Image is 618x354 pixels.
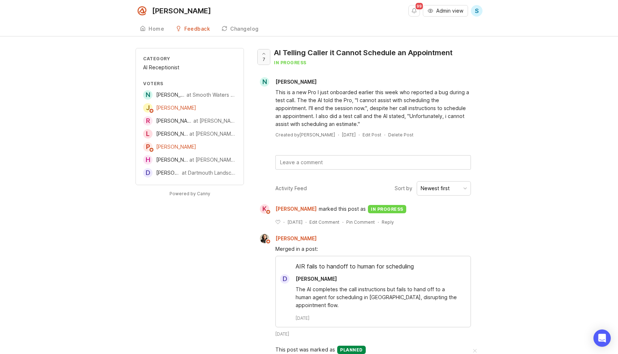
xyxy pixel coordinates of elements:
[296,315,309,321] time: [DATE]
[378,219,379,225] div: ·
[266,239,271,244] img: member badge
[156,131,196,137] span: [PERSON_NAME]
[305,219,306,225] div: ·
[143,129,236,139] a: L[PERSON_NAME]at [PERSON_NAME] Law
[274,48,452,58] div: AI Telling Caller it Cannot Schedule an Appointment
[475,6,479,15] span: S
[275,79,317,85] span: [PERSON_NAME]
[143,155,236,165] a: H[PERSON_NAME]at [PERSON_NAME] Law
[275,331,289,337] time: [DATE]
[275,88,471,128] div: This is a new Pro I just onboarded earlier this week who reported a bug during a test call. The t...
[143,56,236,62] div: Category
[257,49,270,65] button: 7
[171,22,214,36] a: Feedback
[136,22,168,36] a: Home
[395,184,412,192] span: Sort by
[275,235,317,241] span: [PERSON_NAME]
[143,103,153,113] div: J
[359,132,360,138] div: ·
[143,155,153,165] div: H
[276,262,471,274] div: AIR fails to handoff to human for scheduling
[156,157,196,163] span: [PERSON_NAME]
[189,156,236,164] div: at [PERSON_NAME] Law
[256,77,322,87] a: N[PERSON_NAME]
[143,168,236,178] a: D[PERSON_NAME]at Dartmouth Landscaping Localturf
[156,144,196,150] span: [PERSON_NAME]
[143,142,153,152] div: P
[260,234,269,243] img: Ysabelle Eugenio
[275,245,471,253] div: Merged in a post:
[149,108,154,114] img: member badge
[156,118,196,124] span: [PERSON_NAME]
[471,5,482,17] button: S
[149,26,164,31] div: Home
[143,90,236,100] a: N[PERSON_NAME]at Smooth Waters Plumbing
[436,7,463,14] span: Admin view
[143,90,153,100] div: N
[256,204,319,214] a: K[PERSON_NAME]
[263,56,265,62] span: 7
[275,184,307,192] div: Activity Feed
[143,80,236,87] div: Voters
[416,3,423,9] span: 99
[382,219,394,225] div: Reply
[283,219,284,225] div: ·
[275,205,317,213] span: [PERSON_NAME]
[276,274,343,284] a: D[PERSON_NAME]
[184,26,210,31] div: Feedback
[217,22,263,36] a: Changelog
[388,132,413,138] div: Delete Post
[266,209,271,215] img: member badge
[143,64,236,71] div: AI Receptionist
[152,7,211,14] div: [PERSON_NAME]
[423,5,468,17] button: Admin view
[193,117,236,125] div: at [PERSON_NAME]
[342,219,343,225] div: ·
[408,5,420,17] button: Notifications
[346,219,375,225] div: Pin Comment
[593,329,611,347] div: Open Intercom Messenger
[362,132,381,138] div: Edit Post
[260,204,269,214] div: K
[143,116,236,126] a: R[PERSON_NAME]at [PERSON_NAME]
[143,142,196,152] a: P[PERSON_NAME]
[296,285,459,309] div: The AI completes the call instructions but fails to hand off to a human agent for scheduling in [...
[260,77,269,87] div: N
[156,92,196,98] span: [PERSON_NAME]
[280,274,289,284] div: D
[287,219,302,225] time: [DATE]
[338,132,339,138] div: ·
[143,129,153,139] div: L
[275,132,335,138] div: Created by [PERSON_NAME]
[275,346,335,354] span: This post was marked as
[421,184,450,192] div: Newest first
[230,26,259,31] div: Changelog
[186,91,236,99] div: at Smooth Waters Plumbing
[156,170,196,176] span: [PERSON_NAME]
[274,60,452,66] div: in progress
[143,103,196,113] a: J[PERSON_NAME]
[384,132,385,138] div: ·
[368,205,406,213] div: in progress
[337,346,366,354] div: planned
[342,132,356,138] a: [DATE]
[296,276,337,282] span: [PERSON_NAME]
[143,116,153,126] div: R
[149,147,154,153] img: member badge
[143,168,153,178] div: D
[136,4,149,17] img: Smith.ai logo
[309,219,339,225] div: Edit Comment
[182,169,236,177] div: at Dartmouth Landscaping Localturf
[256,234,322,243] a: Ysabelle Eugenio[PERSON_NAME]
[189,130,236,138] div: at [PERSON_NAME] Law
[168,189,211,198] a: Powered by Canny
[319,205,366,213] span: marked this post as
[156,105,196,111] span: [PERSON_NAME]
